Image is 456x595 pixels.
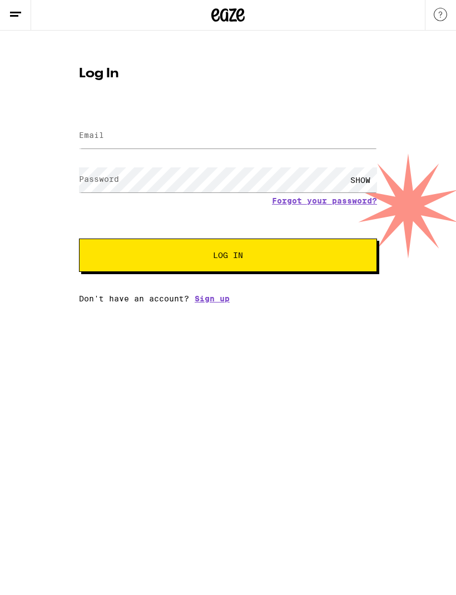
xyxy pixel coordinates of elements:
label: Email [79,131,104,140]
input: Email [79,124,377,149]
span: Log In [213,252,243,260]
div: SHOW [344,168,377,193]
h1: Log In [79,68,377,81]
label: Password [79,175,119,184]
span: Hi. Need any help? [7,8,80,17]
div: Don't have an account? [79,295,377,304]
button: Log In [79,239,377,272]
a: Forgot your password? [272,197,377,206]
a: Sign up [195,295,230,304]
